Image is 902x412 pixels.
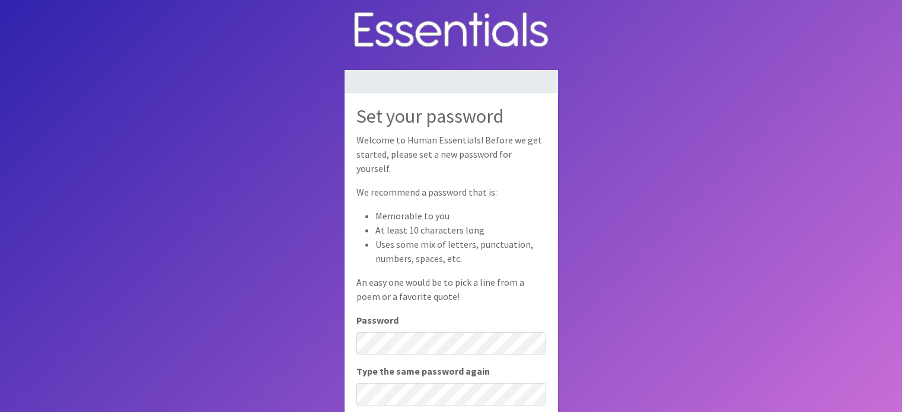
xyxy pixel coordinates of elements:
[375,223,546,237] li: At least 10 characters long
[375,237,546,266] li: Uses some mix of letters, punctuation, numbers, spaces, etc.
[356,133,546,175] p: Welcome to Human Essentials! Before we get started, please set a new password for yourself.
[356,105,546,127] h2: Set your password
[356,185,546,199] p: We recommend a password that is:
[356,364,490,378] label: Type the same password again
[356,313,399,327] label: Password
[356,275,546,304] p: An easy one would be to pick a line from a poem or a favorite quote!
[375,209,546,223] li: Memorable to you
